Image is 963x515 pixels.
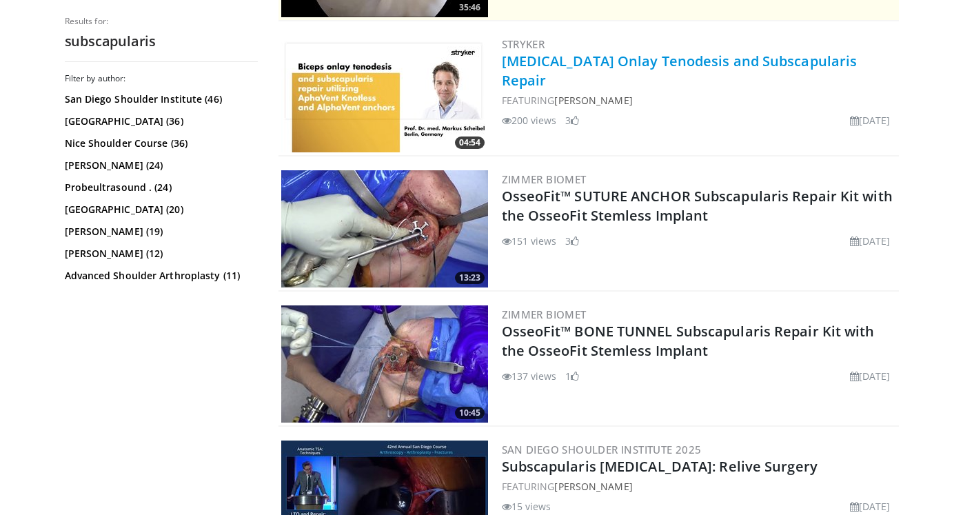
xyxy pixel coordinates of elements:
li: 3 [565,113,579,128]
a: 10:45 [281,305,488,423]
a: [GEOGRAPHIC_DATA] (36) [65,114,254,128]
a: [PERSON_NAME] (24) [65,159,254,172]
div: FEATURING [502,479,896,494]
a: Advanced Shoulder Arthroplasty (11) [65,269,254,283]
li: [DATE] [850,369,891,383]
a: 13:23 [281,170,488,287]
div: FEATURING [502,93,896,108]
li: 3 [565,234,579,248]
img: 2f1af013-60dc-4d4f-a945-c3496bd90c6e.300x170_q85_crop-smart_upscale.jpg [281,305,488,423]
li: 137 views [502,369,557,383]
li: [DATE] [850,234,891,248]
a: [MEDICAL_DATA] Onlay Tenodesis and Subscapularis Repair [502,52,858,90]
a: Probeultrasound . (24) [65,181,254,194]
a: San Diego Shoulder Institute (46) [65,92,254,106]
a: Zimmer Biomet [502,172,587,186]
span: 04:54 [455,137,485,149]
p: Results for: [65,16,258,27]
span: 10:45 [455,407,485,419]
li: [DATE] [850,113,891,128]
li: 200 views [502,113,557,128]
li: 151 views [502,234,557,248]
a: [PERSON_NAME] [554,480,632,493]
a: [PERSON_NAME] [554,94,632,107]
a: OsseoFit™ SUTURE ANCHOR Subscapularis Repair Kit with the OsseoFit Stemless Implant [502,187,893,225]
img: 40c8acad-cf15-4485-a741-123ec1ccb0c0.300x170_q85_crop-smart_upscale.jpg [281,170,488,287]
li: [DATE] [850,499,891,514]
a: Stryker [502,37,545,51]
a: 04:54 [281,35,488,152]
a: San Diego Shoulder Institute 2025 [502,443,702,456]
a: Subscapularis [MEDICAL_DATA]: Relive Surgery [502,457,818,476]
a: Zimmer Biomet [502,307,587,321]
a: [PERSON_NAME] (19) [65,225,254,239]
a: [PERSON_NAME] (12) [65,247,254,261]
a: Nice Shoulder Course (36) [65,137,254,150]
a: OsseoFit™ BONE TUNNEL Subscapularis Repair Kit with the OsseoFit Stemless Implant [502,322,875,360]
li: 1 [565,369,579,383]
span: 35:46 [455,1,485,14]
img: f0e53f01-d5db-4f12-81ed-ecc49cba6117.300x170_q85_crop-smart_upscale.jpg [281,35,488,152]
h2: subscapularis [65,32,258,50]
span: 13:23 [455,272,485,284]
a: [GEOGRAPHIC_DATA] (20) [65,203,254,216]
h3: Filter by author: [65,73,258,84]
li: 15 views [502,499,551,514]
